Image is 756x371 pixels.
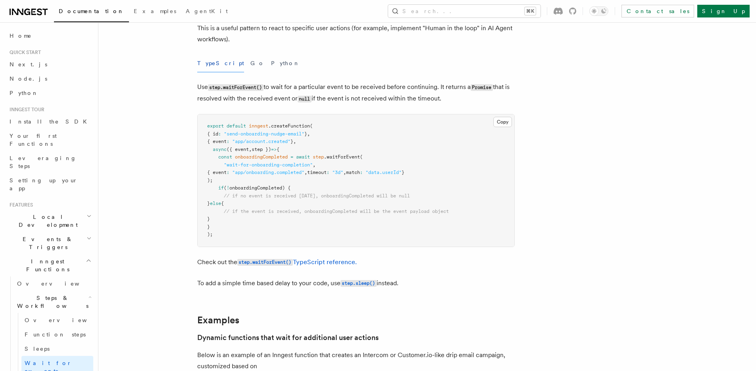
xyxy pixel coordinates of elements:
[310,123,313,129] span: (
[10,155,77,169] span: Leveraging Steps
[229,185,290,191] span: onboardingCompleted) {
[346,170,360,175] span: match
[213,147,227,152] span: async
[6,49,41,56] span: Quick start
[388,5,541,17] button: Search...⌘K
[697,5,750,17] a: Sign Up
[290,139,293,144] span: }
[224,209,449,214] span: // if the event is received, onboardingCompleted will be the event payload object
[25,331,86,338] span: Function steps
[6,232,93,254] button: Events & Triggers
[227,185,229,191] span: !
[197,257,515,268] p: Check out the
[6,29,93,43] a: Home
[332,170,343,175] span: "3d"
[21,342,93,356] a: Sleeps
[324,154,360,160] span: .waitForEvent
[6,213,87,229] span: Local Development
[207,131,218,137] span: { id
[621,5,694,17] a: Contact sales
[360,170,363,175] span: :
[186,8,228,14] span: AgentKit
[227,139,229,144] span: :
[232,170,304,175] span: "app/onboarding.completed"
[14,291,93,313] button: Steps & Workflows
[207,178,213,183] span: );
[296,154,310,160] span: await
[6,57,93,71] a: Next.js
[237,259,293,266] code: step.waitForEvent()
[197,81,515,104] p: Use to wait for a particular event to be received before continuing. It returns a that is resolve...
[227,147,249,152] span: ({ event
[207,123,224,129] span: export
[224,185,227,191] span: (
[6,106,44,113] span: Inngest tour
[589,6,608,16] button: Toggle dark mode
[197,278,515,289] p: To add a simple time based delay to your code, use instead.
[207,232,213,237] span: );
[250,54,265,72] button: Go
[365,170,402,175] span: "data.userId"
[493,117,512,127] button: Copy
[207,170,227,175] span: { event
[10,61,47,68] span: Next.js
[6,173,93,195] a: Setting up your app
[10,90,38,96] span: Python
[290,154,293,160] span: =
[304,131,307,137] span: }
[10,133,57,147] span: Your first Functions
[14,294,88,310] span: Steps & Workflows
[360,154,363,160] span: (
[218,131,221,137] span: :
[224,131,304,137] span: "send-onboarding-nudge-email"
[6,151,93,173] a: Leveraging Steps
[6,129,93,151] a: Your first Functions
[525,7,536,15] kbd: ⌘K
[21,327,93,342] a: Function steps
[6,235,87,251] span: Events & Triggers
[6,254,93,276] button: Inngest Functions
[249,123,268,129] span: inngest
[6,114,93,129] a: Install the SDK
[268,123,310,129] span: .createFunction
[207,201,210,206] span: }
[293,139,296,144] span: ,
[17,280,99,287] span: Overview
[237,258,357,266] a: step.waitForEvent()TypeScript reference.
[224,162,313,168] span: "wait-for-onboarding-completion"
[218,185,224,191] span: if
[10,75,47,82] span: Node.js
[304,170,307,175] span: ,
[129,2,181,21] a: Examples
[224,193,410,199] span: // if no event is received [DATE], onboardingCompleted will be null
[471,84,493,91] code: Promise
[197,54,244,72] button: TypeScript
[340,279,377,287] a: step.sleep()
[340,280,377,287] code: step.sleep()
[210,201,221,206] span: else
[252,147,271,152] span: step })
[6,86,93,100] a: Python
[313,162,315,168] span: ,
[221,201,224,206] span: {
[402,170,404,175] span: }
[197,23,515,45] p: This is a useful pattern to react to specific user actions (for example, implement "Human in the ...
[181,2,233,21] a: AgentKit
[207,139,227,144] span: { event
[207,216,210,222] span: }
[21,313,93,327] a: Overview
[249,147,252,152] span: ,
[25,346,50,352] span: Sleeps
[134,8,176,14] span: Examples
[227,123,246,129] span: default
[307,131,310,137] span: ,
[197,315,239,326] a: Examples
[208,84,264,91] code: step.waitForEvent()
[54,2,129,22] a: Documentation
[327,170,329,175] span: :
[6,71,93,86] a: Node.js
[6,210,93,232] button: Local Development
[271,147,277,152] span: =>
[197,332,379,343] a: Dynamic functions that wait for additional user actions
[298,96,312,102] code: null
